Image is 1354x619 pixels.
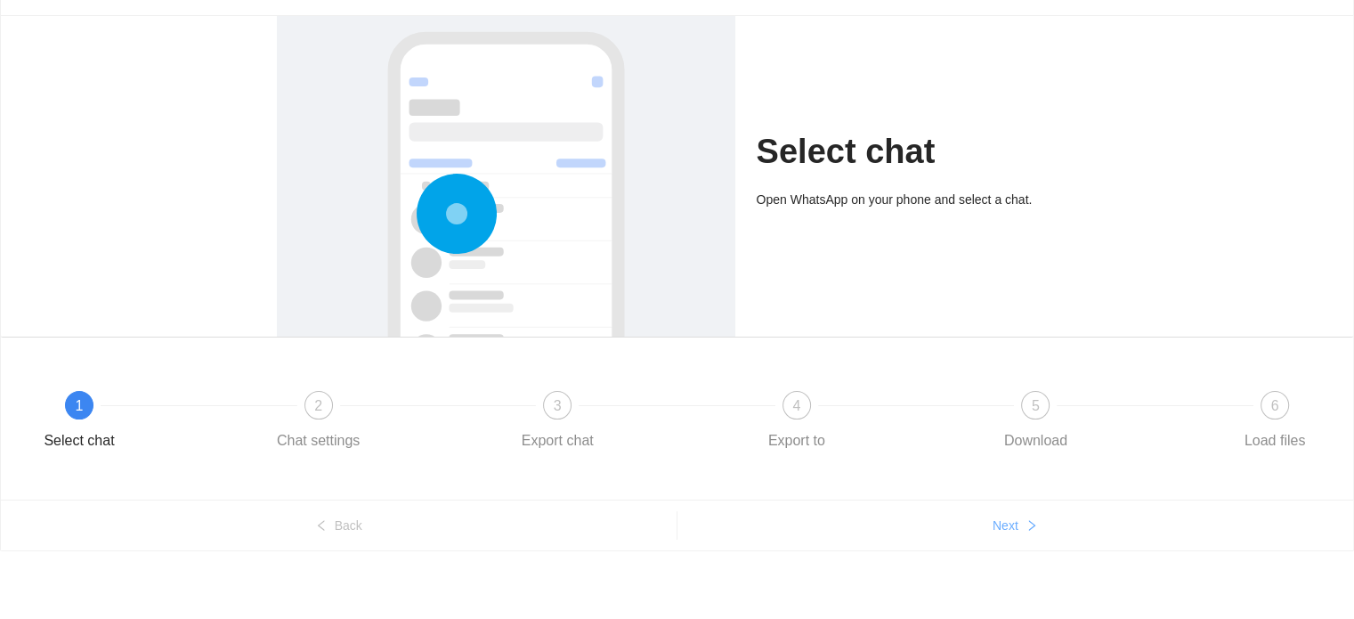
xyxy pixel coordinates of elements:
div: 5Download [984,391,1223,455]
span: 1 [76,398,84,413]
span: 2 [314,398,322,413]
div: Select chat [44,427,114,455]
div: 4Export to [745,391,985,455]
span: 6 [1271,398,1279,413]
div: Load files [1245,427,1306,455]
div: Open WhatsApp on your phone and select a chat. [757,190,1078,209]
div: 3Export chat [506,391,745,455]
div: Download [1004,427,1067,455]
button: Nextright [677,511,1354,540]
button: leftBack [1,511,677,540]
div: Chat settings [277,427,360,455]
span: 3 [554,398,562,413]
span: 5 [1032,398,1040,413]
div: 6Load files [1223,391,1326,455]
div: 2Chat settings [267,391,507,455]
div: Export to [768,427,825,455]
div: 1Select chat [28,391,267,455]
div: Export chat [522,427,594,455]
h1: Select chat [757,131,1078,173]
span: right [1026,519,1038,533]
span: Next [993,516,1018,535]
span: 4 [792,398,800,413]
